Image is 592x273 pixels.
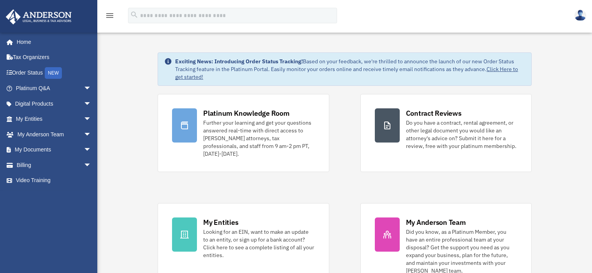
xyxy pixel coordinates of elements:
a: Platinum Knowledge Room Further your learning and get your questions answered real-time with dire... [158,94,329,172]
a: Home [5,34,99,50]
div: My Entities [203,217,238,227]
img: User Pic [574,10,586,21]
a: Digital Productsarrow_drop_down [5,96,103,111]
span: arrow_drop_down [84,96,99,112]
a: My Anderson Teamarrow_drop_down [5,127,103,142]
div: Do you have a contract, rental agreement, or other legal document you would like an attorney's ad... [406,119,517,150]
a: Billingarrow_drop_down [5,157,103,173]
div: My Anderson Team [406,217,466,227]
span: arrow_drop_down [84,111,99,127]
a: Order StatusNEW [5,65,103,81]
div: Based on your feedback, we're thrilled to announce the launch of our new Order Status Tracking fe... [175,57,525,81]
a: Platinum Q&Aarrow_drop_down [5,81,103,96]
i: menu [105,11,114,20]
a: menu [105,14,114,20]
div: Contract Reviews [406,108,462,118]
a: Click Here to get started! [175,66,518,80]
a: My Entitiesarrow_drop_down [5,111,103,127]
div: NEW [45,67,62,79]
span: arrow_drop_down [84,127,99,143]
div: Looking for an EIN, want to make an update to an entity, or sign up for a bank account? Click her... [203,228,314,259]
div: Platinum Knowledge Room [203,108,290,118]
div: Further your learning and get your questions answered real-time with direct access to [PERSON_NAM... [203,119,314,158]
span: arrow_drop_down [84,81,99,97]
span: arrow_drop_down [84,142,99,158]
strong: Exciting News: Introducing Order Status Tracking! [175,58,303,65]
a: Video Training [5,173,103,188]
i: search [130,10,139,19]
a: Contract Reviews Do you have a contract, rental agreement, or other legal document you would like... [360,94,532,172]
a: My Documentsarrow_drop_down [5,142,103,158]
img: Anderson Advisors Platinum Portal [4,9,74,24]
a: Tax Organizers [5,50,103,65]
span: arrow_drop_down [84,157,99,173]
